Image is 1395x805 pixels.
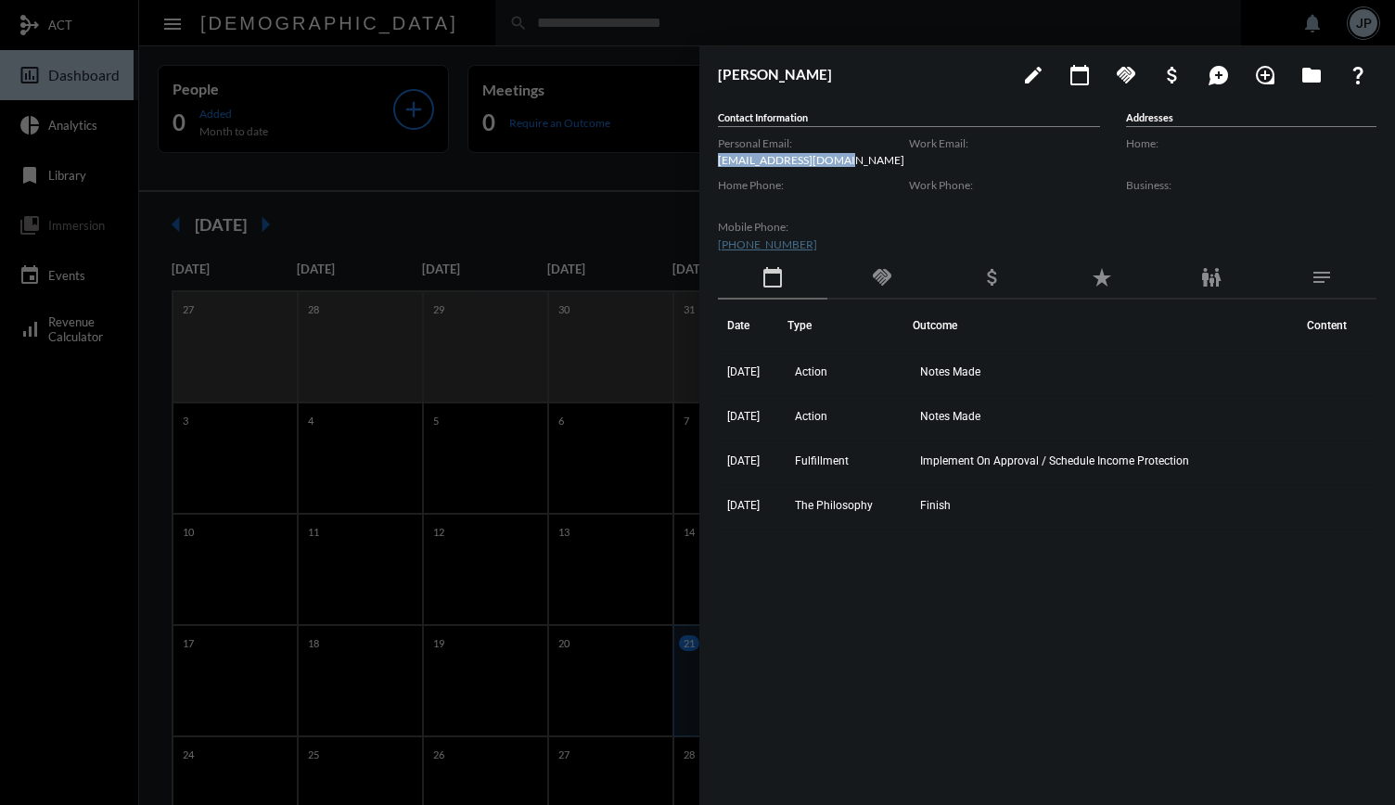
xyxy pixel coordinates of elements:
[1061,56,1098,93] button: Add meeting
[1015,56,1052,93] button: edit person
[787,300,913,351] th: Type
[718,300,787,351] th: Date
[1247,56,1284,93] button: Add Introduction
[1311,266,1333,288] mat-icon: notes
[920,365,980,378] span: Notes Made
[920,454,1189,467] span: Implement On Approval / Schedule Income Protection
[727,365,760,378] span: [DATE]
[727,410,760,423] span: [DATE]
[920,410,980,423] span: Notes Made
[718,111,1100,127] h5: Contact Information
[1091,266,1113,288] mat-icon: star_rate
[718,66,1005,83] h3: [PERSON_NAME]
[718,237,817,251] a: [PHONE_NUMBER]
[795,410,827,423] span: Action
[871,266,893,288] mat-icon: handshake
[1300,64,1323,86] mat-icon: folder
[909,136,1100,150] label: Work Email:
[795,454,849,467] span: Fulfillment
[920,499,951,512] span: Finish
[1107,56,1145,93] button: Add Commitment
[1126,111,1376,127] h5: Addresses
[718,178,909,192] label: Home Phone:
[913,300,1298,351] th: Outcome
[727,454,760,467] span: [DATE]
[1022,64,1044,86] mat-icon: edit
[909,178,1100,192] label: Work Phone:
[1115,64,1137,86] mat-icon: handshake
[1161,64,1184,86] mat-icon: attach_money
[718,136,909,150] label: Personal Email:
[718,220,909,234] label: Mobile Phone:
[761,266,784,288] mat-icon: calendar_today
[1293,56,1330,93] button: Archives
[1208,64,1230,86] mat-icon: maps_ugc
[1254,64,1276,86] mat-icon: loupe
[1298,300,1376,351] th: Content
[795,365,827,378] span: Action
[718,153,909,167] p: [EMAIL_ADDRESS][DOMAIN_NAME]
[1126,178,1376,192] label: Business:
[1126,136,1376,150] label: Home:
[1339,56,1376,93] button: What If?
[981,266,1004,288] mat-icon: attach_money
[727,499,760,512] span: [DATE]
[1069,64,1091,86] mat-icon: calendar_today
[1200,56,1237,93] button: Add Mention
[1347,64,1369,86] mat-icon: question_mark
[1154,56,1191,93] button: Add Business
[1200,266,1222,288] mat-icon: family_restroom
[795,499,873,512] span: The Philosophy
